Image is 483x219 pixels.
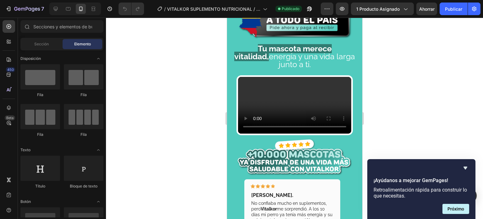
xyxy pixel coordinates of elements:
font: Publicado [282,6,299,11]
p: No confiaba mucho en suplementos, pero me sorprendió. A los 10 días mi perro ya tenía más energía... [24,183,106,211]
button: 1 producto asignado [351,3,414,15]
video: Video [11,59,124,116]
img: image_demo.jpg [9,121,126,158]
input: Secciones y elementos de búsqueda [20,20,103,33]
font: VITALKOR SUPLEMENTO NUTRICIONAL / IC [167,6,260,18]
font: Ahorrar [419,6,435,12]
p: [PERSON_NAME]. [24,174,106,182]
p: energía y una vida larga junto a ti. [7,27,128,51]
font: Disposición [20,56,41,61]
font: Título [35,184,45,188]
font: 450 [7,67,14,72]
font: Publicar [445,6,462,12]
button: Publicar [440,3,468,15]
font: Texto [20,147,31,152]
font: Fila [80,132,87,137]
font: Elemento [74,42,91,46]
button: Siguiente pregunta [442,204,469,214]
font: Retroalimentación rápida para construir lo que necesitas. [374,187,467,199]
font: Beta [6,116,14,120]
font: Bloque de texto [70,184,97,188]
strong: Vitalkor [34,189,50,194]
iframe: Área de diseño [227,18,362,219]
strong: Tu mascota merece vitalidad, [7,26,105,43]
font: 1 producto asignado [356,6,400,12]
font: 7 [41,6,44,12]
font: / [164,6,166,12]
font: Sección [34,42,49,46]
div: ¡Ayúdanos a mejorar GemPages! [374,164,469,214]
font: Fila [37,132,43,137]
font: Botón [20,199,31,204]
button: Ocultar encuesta [462,164,469,172]
font: ¡Ayúdanos a mejorar GemPages! [374,177,448,183]
font: Próximo [447,206,464,211]
font: Fila [37,92,43,97]
div: Deshacer/Rehacer [119,3,144,15]
h2: ¡Ayúdanos a mejorar GemPages! [374,177,469,184]
button: 7 [3,3,47,15]
span: Abrir palanca [93,145,103,155]
button: Ahorrar [416,3,437,15]
font: Fila [80,92,87,97]
span: Abrir palanca [93,197,103,207]
span: Abrir palanca [93,54,103,64]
